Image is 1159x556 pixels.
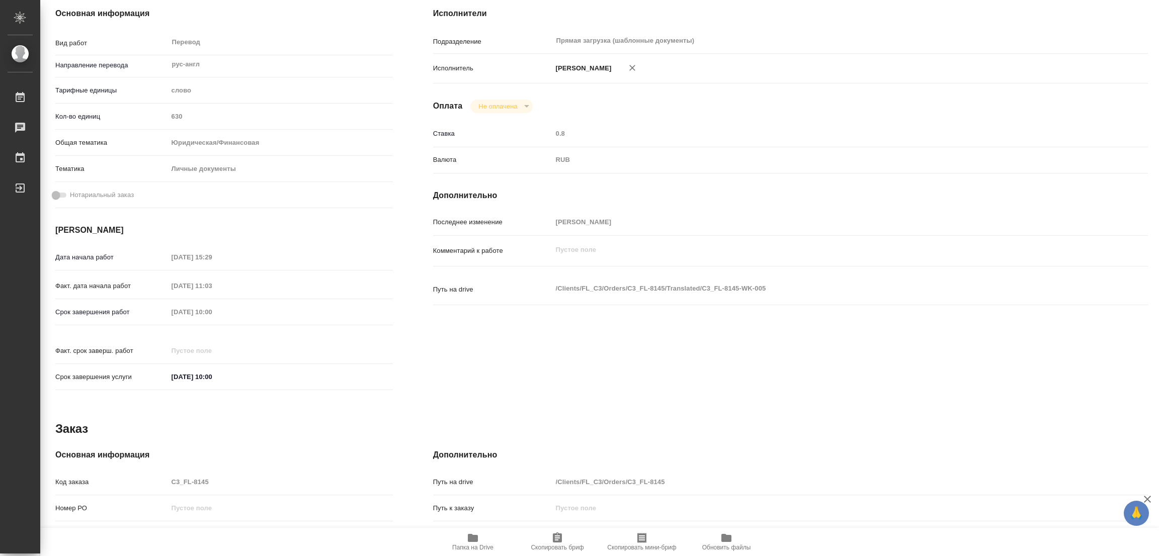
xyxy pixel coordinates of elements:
p: Последнее изменение [433,217,552,227]
input: Пустое поле [168,527,393,541]
h4: Основная информация [55,8,393,20]
div: Не оплачена [470,100,532,113]
span: Папка на Drive [452,544,493,551]
p: Срок завершения работ [55,307,168,317]
h4: Дополнительно [433,449,1148,461]
p: Вид работ [55,38,168,48]
button: Не оплачена [475,102,520,111]
button: Скопировать мини-бриф [600,528,684,556]
input: Пустое поле [552,501,1089,515]
p: Факт. срок заверш. работ [55,346,168,356]
p: [PERSON_NAME] [552,63,612,73]
p: Общая тематика [55,138,168,148]
p: Дата начала работ [55,252,168,262]
input: ✎ Введи что-нибудь [168,369,256,384]
input: Пустое поле [168,305,256,319]
h4: Оплата [433,100,463,112]
p: Тематика [55,164,168,174]
p: Тарифные единицы [55,85,168,96]
p: Исполнитель [433,63,552,73]
input: Пустое поле [168,279,256,293]
div: Личные документы [168,160,393,177]
p: Номер РО [55,503,168,513]
p: Факт. дата начала работ [55,281,168,291]
p: Кол-во единиц [55,112,168,122]
p: Путь к заказу [433,503,552,513]
p: Путь на drive [433,477,552,487]
p: Путь на drive [433,285,552,295]
input: Пустое поле [552,126,1089,141]
button: Папка на Drive [431,528,515,556]
button: 🙏 [1124,501,1149,526]
h2: Заказ [55,421,88,437]
span: Скопировать мини-бриф [607,544,676,551]
button: Скопировать бриф [515,528,600,556]
span: Нотариальный заказ [70,190,134,200]
h4: Основная информация [55,449,393,461]
input: Пустое поле [168,250,256,264]
input: Пустое поле [168,475,393,489]
span: 🙏 [1128,503,1145,524]
input: Пустое поле [168,109,393,124]
p: Комментарий к работе [433,246,552,256]
p: Код заказа [55,477,168,487]
textarea: /Clients/FL_C3/Orders/C3_FL-8145/Translated/C3_FL-8145-WK-005 [552,280,1089,297]
button: Обновить файлы [684,528,769,556]
p: Подразделение [433,37,552,47]
input: Пустое поле [168,501,393,515]
p: Срок завершения услуги [55,372,168,382]
h4: [PERSON_NAME] [55,224,393,236]
button: Удалить исполнителя [621,57,643,79]
p: Направление перевода [55,60,168,70]
span: Обновить файлы [702,544,751,551]
div: Юридическая/Финансовая [168,134,393,151]
span: Скопировать бриф [531,544,584,551]
input: Пустое поле [552,475,1089,489]
p: Ставка [433,129,552,139]
p: Валюта [433,155,552,165]
input: Пустое поле [552,215,1089,229]
h4: Исполнители [433,8,1148,20]
h4: Дополнительно [433,190,1148,202]
div: слово [168,82,393,99]
div: RUB [552,151,1089,168]
input: Пустое поле [168,343,256,358]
